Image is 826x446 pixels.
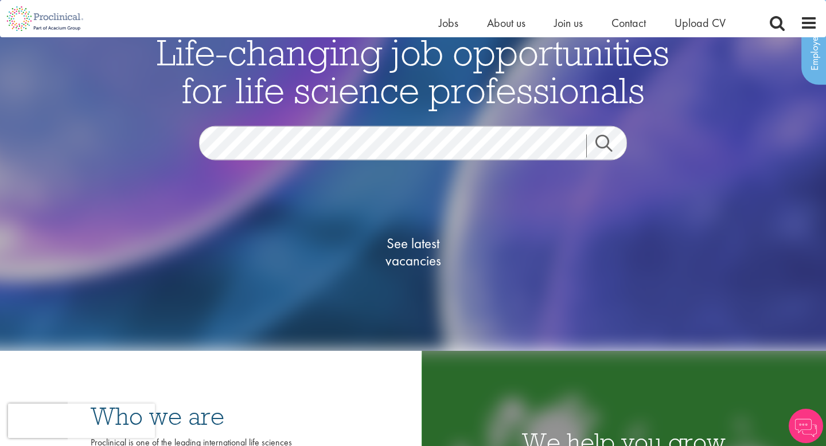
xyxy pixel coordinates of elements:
a: Job search submit button [586,134,636,157]
iframe: reCAPTCHA [8,404,155,438]
h3: Who we are [91,404,314,429]
a: See latestvacancies [356,189,470,315]
img: Chatbot [789,409,823,443]
a: Jobs [439,15,458,30]
a: Upload CV [675,15,726,30]
a: Join us [554,15,583,30]
span: Life-changing job opportunities for life science professionals [157,29,669,112]
span: See latest vacancies [356,234,470,269]
a: About us [487,15,525,30]
a: Contact [611,15,646,30]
